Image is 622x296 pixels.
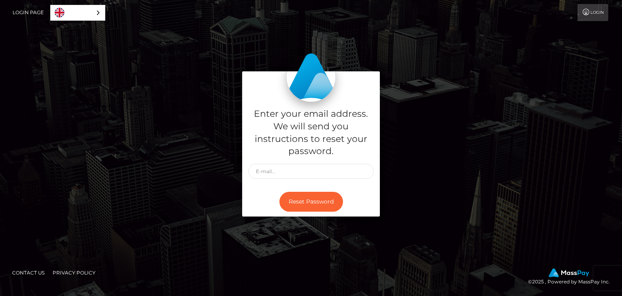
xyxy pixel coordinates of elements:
[528,268,616,286] div: © 2025 , Powered by MassPay Inc.
[50,5,105,21] aside: Language selected: English
[248,164,374,179] input: E-mail...
[51,5,105,20] a: English
[549,268,589,277] img: MassPay
[50,5,105,21] div: Language
[287,53,335,102] img: MassPay Login
[248,108,374,158] h5: Enter your email address. We will send you instructions to reset your password.
[279,192,343,212] button: Reset Password
[49,266,99,279] a: Privacy Policy
[9,266,48,279] a: Contact Us
[577,4,608,21] a: Login
[13,4,44,21] a: Login Page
